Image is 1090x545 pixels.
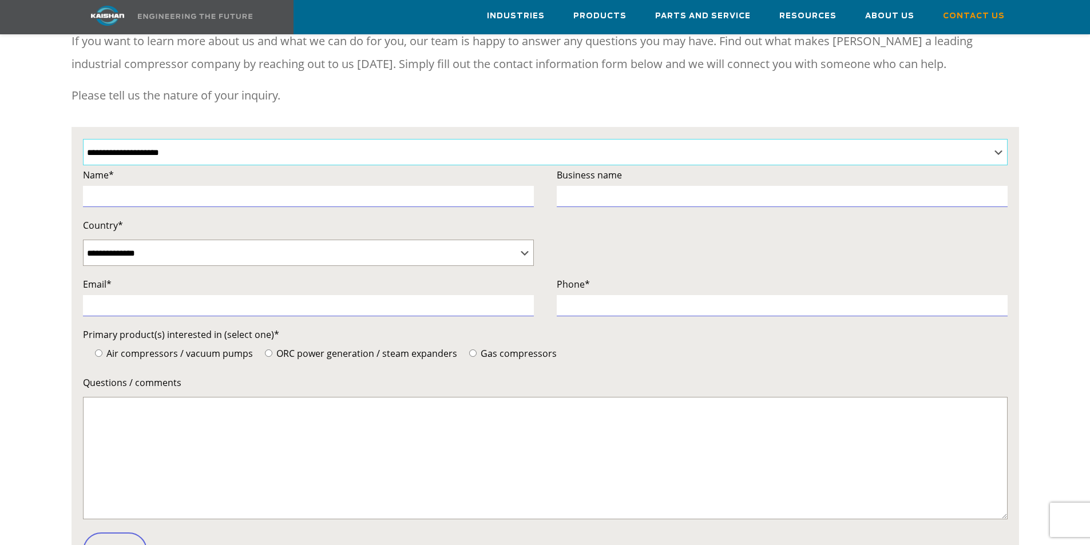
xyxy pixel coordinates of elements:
span: Air compressors / vacuum pumps [104,347,253,360]
span: Industries [487,10,545,23]
label: Name* [83,167,534,183]
p: Please tell us the nature of your inquiry. [72,84,1019,107]
a: About Us [865,1,914,31]
label: Questions / comments [83,375,1008,391]
input: Air compressors / vacuum pumps [95,349,102,357]
label: Country* [83,217,534,233]
label: Phone* [557,276,1008,292]
span: About Us [865,10,914,23]
span: ORC power generation / steam expanders [274,347,457,360]
a: Industries [487,1,545,31]
input: ORC power generation / steam expanders [265,349,272,357]
img: Engineering the future [138,14,252,19]
a: Products [573,1,627,31]
a: Resources [779,1,837,31]
img: kaishan logo [65,6,150,26]
span: Products [573,10,627,23]
span: Parts and Service [655,10,751,23]
p: If you want to learn more about us and what we can do for you, our team is happy to answer any qu... [72,30,1019,75]
span: Gas compressors [478,347,557,360]
label: Business name [557,167,1008,183]
input: Gas compressors [469,349,477,357]
a: Parts and Service [655,1,751,31]
span: Contact Us [943,10,1005,23]
a: Contact Us [943,1,1005,31]
label: Email* [83,276,534,292]
span: Resources [779,10,837,23]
